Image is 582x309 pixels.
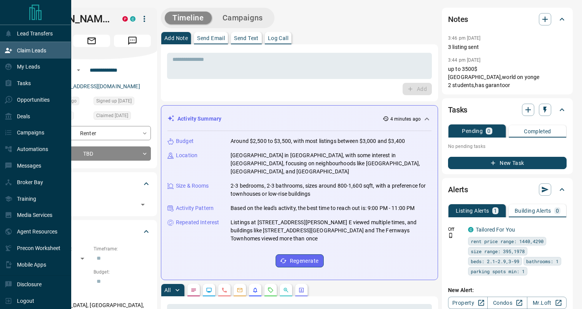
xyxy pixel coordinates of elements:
span: bathrooms: 1 [526,257,559,265]
div: Criteria [32,222,151,241]
div: Mon Oct 24 2022 [94,97,151,107]
p: 3:46 pm [DATE] [448,35,481,41]
div: condos.ca [468,227,473,232]
p: 1 [494,208,497,213]
p: Listing Alerts [456,208,489,213]
p: 2-3 bedrooms, 2-3 bathrooms, sizes around 800-1,600 sqft, with a preference for townhouses or low... [231,182,431,198]
svg: Agent Actions [298,287,304,293]
p: [GEOGRAPHIC_DATA] in [GEOGRAPHIC_DATA], with some interest in [GEOGRAPHIC_DATA], focusing on neig... [231,151,431,176]
p: 0 [556,208,559,213]
p: Budget: [94,269,151,275]
span: rent price range: 1440,4290 [471,237,544,245]
p: All [164,287,171,293]
div: condos.ca [130,16,135,22]
div: Alerts [448,180,567,199]
button: Timeline [165,12,212,24]
a: Property [448,297,488,309]
h1: [PERSON_NAME] [32,13,111,25]
span: Message [114,35,151,47]
p: Listings at [STREET_ADDRESS][PERSON_NAME] E viewed multiple times, and buildings like [STREET_ADD... [231,218,431,243]
div: property.ca [122,16,128,22]
span: Signed up [DATE] [96,97,132,105]
div: Tags [32,175,151,193]
p: Off [448,226,463,233]
div: Notes [448,10,567,29]
a: Condos [487,297,527,309]
h2: Alerts [448,183,468,196]
p: Completed [524,129,551,134]
p: Based on the lead's activity, the best time to reach out is: 9:00 PM - 11:00 PM [231,204,415,212]
a: Mr.Loft [527,297,567,309]
p: Around $2,500 to $3,500, with most listings between $3,000 and $3,400 [231,137,405,145]
p: Size & Rooms [176,182,209,190]
a: Tailored For You [476,227,515,233]
span: Email [73,35,110,47]
p: Activity Summary [177,115,221,123]
p: 0 [487,128,490,134]
button: Regenerate [276,254,324,267]
span: beds: 2.1-2.9,3-99 [471,257,519,265]
div: Renter [32,126,151,140]
p: Send Text [234,35,259,41]
button: New Task [448,157,567,169]
p: Add Note [164,35,188,41]
span: parking spots min: 1 [471,267,525,275]
p: 3 listing sent [448,43,567,51]
button: Open [74,65,83,75]
div: Activity Summary4 minutes ago [167,112,431,126]
p: Activity Pattern [176,204,214,212]
h2: Notes [448,13,468,25]
svg: Lead Browsing Activity [206,287,212,293]
svg: Notes [191,287,197,293]
p: 4 minutes ago [390,116,421,123]
p: Timeframe: [94,245,151,252]
p: Location [176,151,197,160]
div: TBD [32,146,151,161]
span: size range: 395,1978 [471,247,525,255]
p: Areas Searched: [32,292,151,299]
p: No pending tasks [448,141,567,152]
p: up to 3500$ [GEOGRAPHIC_DATA],world on yonge 2 students,has garantoor [448,65,567,89]
svg: Opportunities [283,287,289,293]
a: [EMAIL_ADDRESS][DOMAIN_NAME] [53,83,140,89]
button: Open [137,199,148,210]
svg: Listing Alerts [252,287,258,293]
svg: Emails [237,287,243,293]
p: New Alert: [448,286,567,294]
svg: Push Notification Only [448,233,453,238]
div: Tasks [448,101,567,119]
p: Building Alerts [515,208,551,213]
p: Send Email [197,35,225,41]
p: Pending [462,128,483,134]
h2: Tasks [448,104,467,116]
svg: Calls [221,287,227,293]
p: Repeated Interest [176,218,219,227]
p: Log Call [268,35,288,41]
button: Campaigns [215,12,271,24]
div: Sat Jul 01 2023 [94,111,151,122]
p: Budget [176,137,194,145]
span: Claimed [DATE] [96,112,128,119]
svg: Requests [268,287,274,293]
p: 3:44 pm [DATE] [448,57,481,63]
